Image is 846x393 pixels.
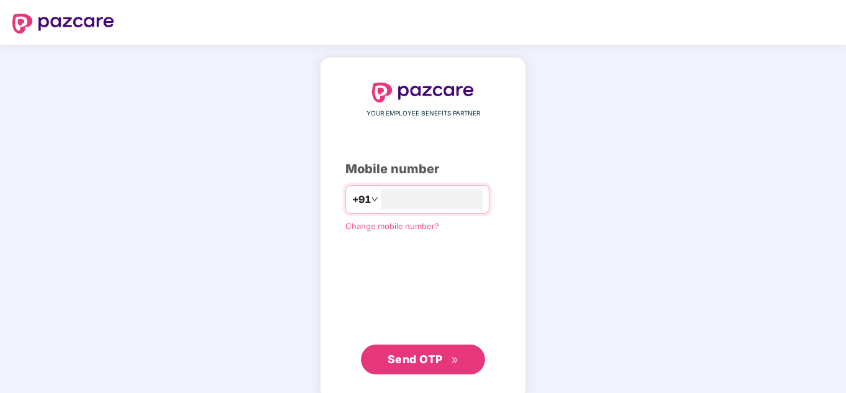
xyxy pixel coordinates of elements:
span: +91 [352,192,371,207]
img: logo [372,83,474,102]
span: Send OTP [388,353,443,366]
button: Send OTPdouble-right [361,345,485,374]
a: Change mobile number? [345,221,439,231]
span: down [371,196,378,203]
span: double-right [451,356,459,364]
span: YOUR EMPLOYEE BENEFITS PARTNER [367,109,480,119]
img: logo [12,14,114,34]
div: Mobile number [345,160,501,179]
